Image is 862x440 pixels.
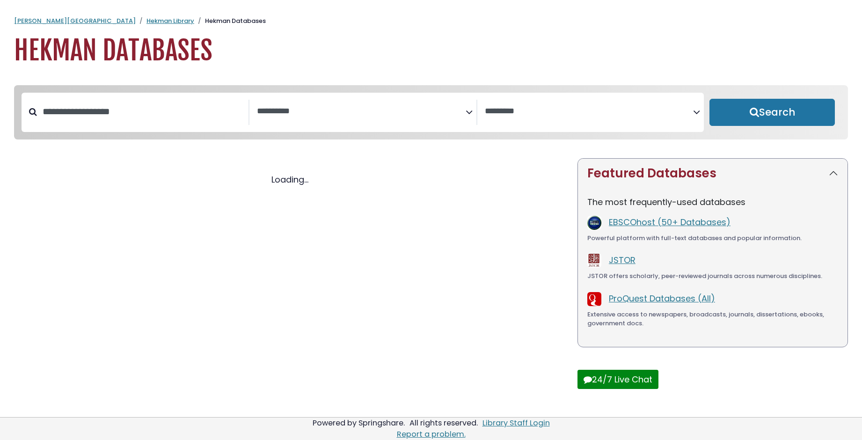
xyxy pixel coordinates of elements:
[408,418,479,428] div: All rights reserved.
[14,85,848,139] nav: Search filters
[609,293,715,304] a: ProQuest Databases (All)
[587,196,838,208] p: The most frequently-used databases
[194,16,266,26] li: Hekman Databases
[397,429,466,440] a: Report a problem.
[14,16,136,25] a: [PERSON_NAME][GEOGRAPHIC_DATA]
[485,107,694,117] textarea: Search
[257,107,466,117] textarea: Search
[14,16,848,26] nav: breadcrumb
[587,271,838,281] div: JSTOR offers scholarly, peer-reviewed journals across numerous disciplines.
[587,234,838,243] div: Powerful platform with full-text databases and popular information.
[311,418,406,428] div: Powered by Springshare.
[146,16,194,25] a: Hekman Library
[578,159,847,188] button: Featured Databases
[587,310,838,328] div: Extensive access to newspapers, broadcasts, journals, dissertations, ebooks, government docs.
[14,173,566,186] div: Loading...
[482,418,550,428] a: Library Staff Login
[609,216,731,228] a: EBSCOhost (50+ Databases)
[609,254,636,266] a: JSTOR
[577,370,658,389] button: 24/7 Live Chat
[37,104,248,119] input: Search database by title or keyword
[14,35,848,66] h1: Hekman Databases
[709,99,835,126] button: Submit for Search Results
